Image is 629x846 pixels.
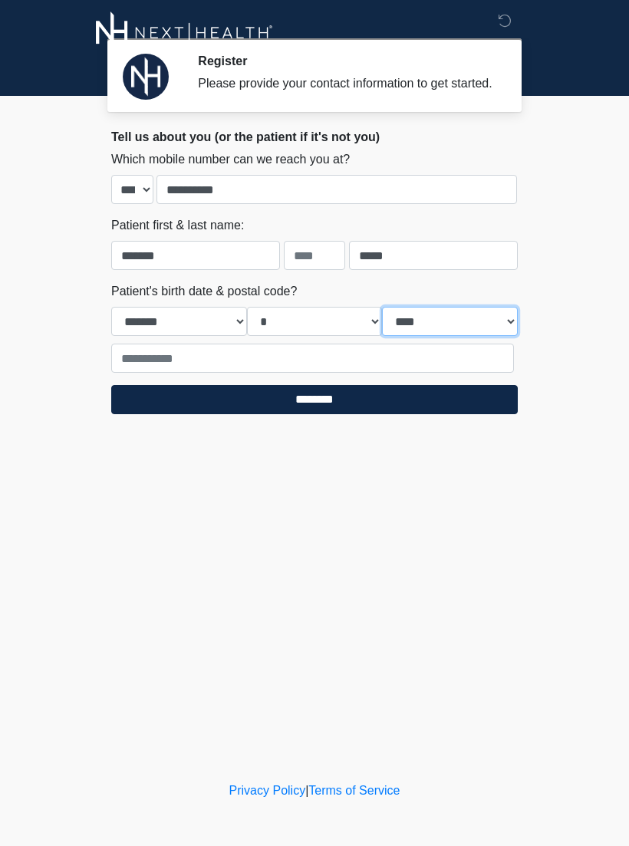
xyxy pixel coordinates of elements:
a: | [305,784,308,797]
img: Agent Avatar [123,54,169,100]
a: Privacy Policy [229,784,306,797]
label: Which mobile number can we reach you at? [111,150,350,169]
a: Terms of Service [308,784,400,797]
div: Please provide your contact information to get started. [198,74,495,93]
img: Next-Health Logo [96,12,273,54]
label: Patient first & last name: [111,216,244,235]
h2: Tell us about you (or the patient if it's not you) [111,130,518,144]
label: Patient's birth date & postal code? [111,282,297,301]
